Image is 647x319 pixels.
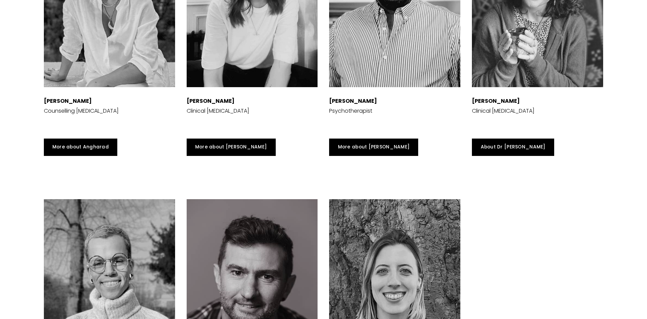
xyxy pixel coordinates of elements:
[472,97,534,115] p: Clinical [MEDICAL_DATA]
[472,97,520,105] strong: [PERSON_NAME]
[329,139,418,156] a: More about [PERSON_NAME]
[472,139,554,156] a: About Dr [PERSON_NAME]
[44,97,92,105] strong: [PERSON_NAME]
[187,139,276,156] a: More about [PERSON_NAME]
[44,97,119,115] p: Counselling [MEDICAL_DATA]
[329,97,377,115] p: Psychotherapist
[329,97,377,105] strong: [PERSON_NAME]
[187,97,235,105] strong: [PERSON_NAME]
[44,139,118,156] a: More about Angharad
[187,97,249,115] p: Clinical [MEDICAL_DATA]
